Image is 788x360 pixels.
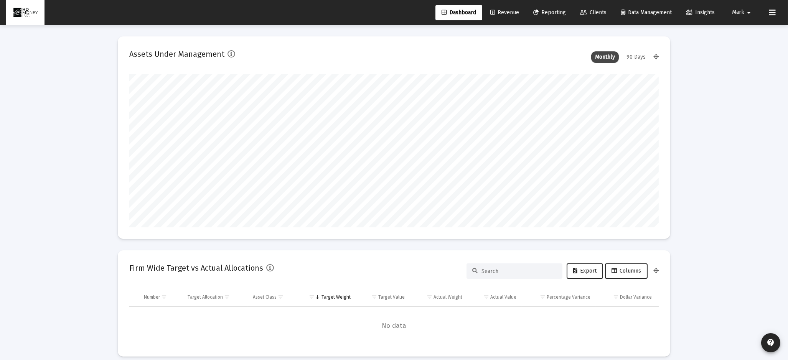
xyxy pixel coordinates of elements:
[321,294,351,300] div: Target Weight
[621,9,672,16] span: Data Management
[12,5,39,20] img: Dashboard
[468,288,522,306] td: Column Actual Value
[129,288,659,345] div: Data grid
[253,294,277,300] div: Asset Class
[490,294,516,300] div: Actual Value
[573,268,597,274] span: Export
[533,9,566,16] span: Reporting
[540,294,546,300] span: Show filter options for column 'Percentage Variance'
[615,5,678,20] a: Data Management
[620,294,652,300] div: Dollar Variance
[129,322,659,330] span: No data
[129,48,224,60] h2: Assets Under Management
[481,268,557,275] input: Search
[410,288,468,306] td: Column Actual Weight
[129,262,263,274] h2: Firm Wide Target vs Actual Allocations
[435,5,482,20] a: Dashboard
[483,294,489,300] span: Show filter options for column 'Actual Value'
[378,294,405,300] div: Target Value
[547,294,590,300] div: Percentage Variance
[144,294,160,300] div: Number
[591,51,619,63] div: Monthly
[248,288,299,306] td: Column Asset Class
[182,288,248,306] td: Column Target Allocation
[522,288,595,306] td: Column Percentage Variance
[434,294,462,300] div: Actual Weight
[278,294,284,300] span: Show filter options for column 'Asset Class'
[580,9,607,16] span: Clients
[490,9,519,16] span: Revenue
[356,288,410,306] td: Column Target Value
[574,5,613,20] a: Clients
[680,5,721,20] a: Insights
[309,294,315,300] span: Show filter options for column 'Target Weight'
[371,294,377,300] span: Show filter options for column 'Target Value'
[596,288,659,306] td: Column Dollar Variance
[224,294,230,300] span: Show filter options for column 'Target Allocation'
[138,288,182,306] td: Column Number
[527,5,572,20] a: Reporting
[442,9,476,16] span: Dashboard
[613,294,619,300] span: Show filter options for column 'Dollar Variance'
[567,263,603,279] button: Export
[623,51,650,63] div: 90 Days
[612,268,641,274] span: Columns
[766,338,775,347] mat-icon: contact_support
[605,263,648,279] button: Columns
[686,9,715,16] span: Insights
[484,5,525,20] a: Revenue
[723,5,763,20] button: Mark
[427,294,432,300] span: Show filter options for column 'Actual Weight'
[744,5,753,20] mat-icon: arrow_drop_down
[161,294,167,300] span: Show filter options for column 'Number'
[188,294,223,300] div: Target Allocation
[298,288,356,306] td: Column Target Weight
[732,9,744,16] span: Mark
